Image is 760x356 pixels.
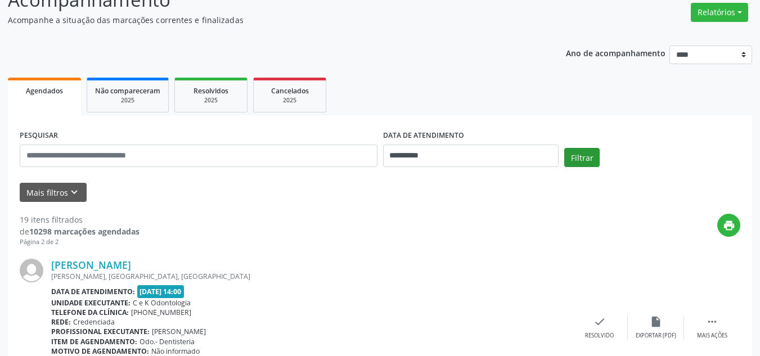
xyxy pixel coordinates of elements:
span: Cancelados [271,86,309,96]
i: print [723,219,735,232]
button: Mais filtroskeyboard_arrow_down [20,183,87,202]
i: insert_drive_file [650,316,662,328]
span: Odo.- Dentisteria [140,337,195,346]
b: Motivo de agendamento: [51,346,149,356]
b: Unidade executante: [51,298,131,308]
button: Relatórios [691,3,748,22]
div: Mais ações [697,332,727,340]
b: Telefone da clínica: [51,308,129,317]
i: check [593,316,606,328]
b: Rede: [51,317,71,327]
b: Profissional executante: [51,327,150,336]
i:  [706,316,718,328]
span: Agendados [26,86,63,96]
button: print [717,214,740,237]
span: Credenciada [73,317,115,327]
div: de [20,226,140,237]
b: Data de atendimento: [51,287,135,296]
button: Filtrar [564,148,600,167]
strong: 10298 marcações agendadas [29,226,140,237]
div: 2025 [262,96,318,105]
b: Item de agendamento: [51,337,137,346]
span: Resolvidos [194,86,228,96]
p: Ano de acompanhamento [566,46,665,60]
span: [PERSON_NAME] [152,327,206,336]
div: Exportar (PDF) [636,332,676,340]
img: img [20,259,43,282]
label: PESQUISAR [20,127,58,145]
p: Acompanhe a situação das marcações correntes e finalizadas [8,14,529,26]
span: C e K Odontologia [133,298,191,308]
div: 2025 [95,96,160,105]
span: Não compareceram [95,86,160,96]
div: Página 2 de 2 [20,237,140,247]
span: Não informado [151,346,200,356]
span: [PHONE_NUMBER] [131,308,191,317]
a: [PERSON_NAME] [51,259,131,271]
div: Resolvido [585,332,614,340]
i: keyboard_arrow_down [68,186,80,199]
div: 19 itens filtrados [20,214,140,226]
div: 2025 [183,96,239,105]
span: [DATE] 14:00 [137,285,185,298]
label: DATA DE ATENDIMENTO [383,127,464,145]
div: [PERSON_NAME], [GEOGRAPHIC_DATA], [GEOGRAPHIC_DATA] [51,272,572,281]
